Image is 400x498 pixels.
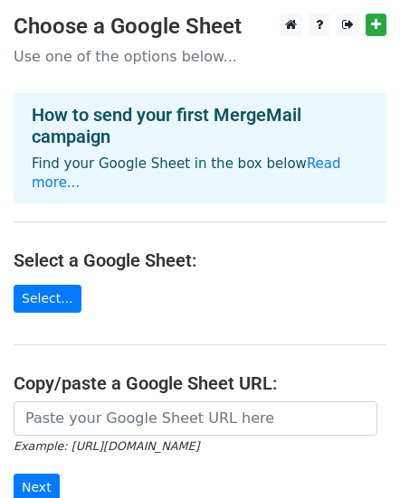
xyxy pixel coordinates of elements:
[14,372,386,394] h4: Copy/paste a Google Sheet URL:
[14,249,386,271] h4: Select a Google Sheet:
[32,155,368,193] p: Find your Google Sheet in the box below
[14,14,386,40] h3: Choose a Google Sheet
[14,47,386,66] p: Use one of the options below...
[32,155,341,191] a: Read more...
[32,104,368,147] h4: How to send your first MergeMail campaign
[14,401,377,436] input: Paste your Google Sheet URL here
[14,285,81,313] a: Select...
[14,439,199,453] small: Example: [URL][DOMAIN_NAME]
